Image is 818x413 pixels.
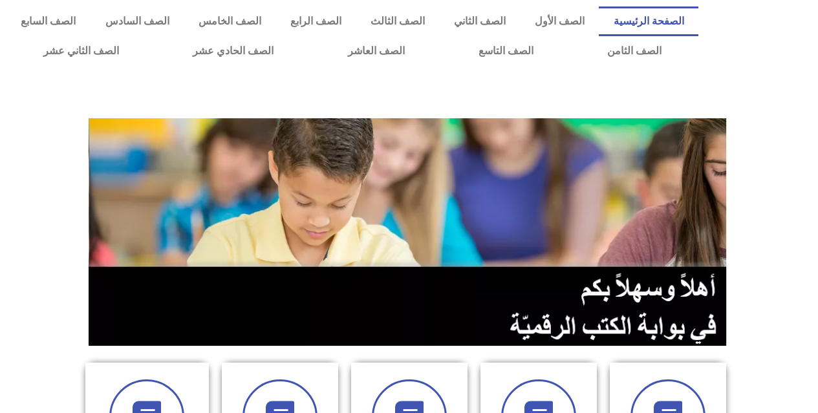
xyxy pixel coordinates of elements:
[6,36,156,66] a: الصف الثاني عشر
[442,36,570,66] a: الصف التاسع
[520,6,599,36] a: الصف الأول
[311,36,442,66] a: الصف العاشر
[599,6,698,36] a: الصفحة الرئيسية
[91,6,184,36] a: الصف السادس
[275,6,356,36] a: الصف الرابع
[184,6,275,36] a: الصف الخامس
[356,6,439,36] a: الصف الثالث
[6,6,91,36] a: الصف السابع
[570,36,698,66] a: الصف الثامن
[156,36,310,66] a: الصف الحادي عشر
[439,6,520,36] a: الصف الثاني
